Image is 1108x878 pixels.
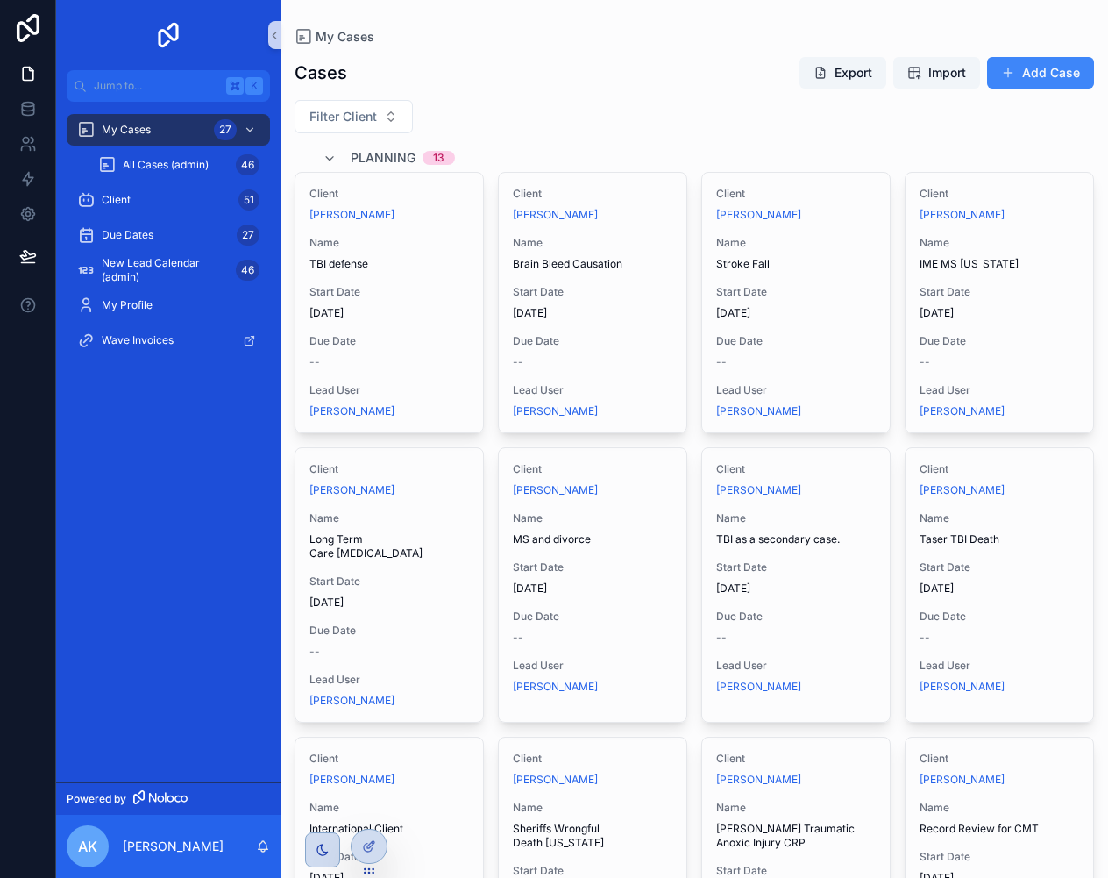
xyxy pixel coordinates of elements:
span: Client [309,187,469,201]
span: [DATE] [309,596,469,610]
span: Long Term Care [MEDICAL_DATA] [309,532,469,560]
span: [PERSON_NAME] [513,208,598,222]
span: All Cases (admin) [123,158,209,172]
a: My Cases [295,28,374,46]
span: [PERSON_NAME] [716,483,801,497]
span: Brain Bleed Causation [513,257,672,271]
span: Start Date [513,285,672,299]
span: Name [920,511,1079,525]
span: Client [309,462,469,476]
span: [PERSON_NAME] [920,208,1005,222]
span: -- [513,631,523,645]
span: Taser TBI Death [920,532,1079,546]
span: Name [513,236,672,250]
span: My Profile [102,298,153,312]
button: Jump to...K [67,70,270,102]
span: Lead User [716,383,876,397]
a: My Profile [67,289,270,321]
a: Client[PERSON_NAME]NameTBI as a secondary case.Start Date[DATE]Due Date--Lead User[PERSON_NAME] [701,447,891,723]
span: -- [716,631,727,645]
a: [PERSON_NAME] [513,773,598,787]
span: [PERSON_NAME] [920,404,1005,418]
button: Export [799,57,886,89]
span: [PERSON_NAME] [920,680,1005,694]
span: International Client [309,822,469,836]
a: Client[PERSON_NAME]NameStroke FallStart Date[DATE]Due Date--Lead User[PERSON_NAME] [701,172,891,433]
span: [DATE] [513,306,672,320]
span: MS and divorce [513,532,672,546]
span: [PERSON_NAME] [309,208,394,222]
a: [PERSON_NAME] [309,773,394,787]
span: [PERSON_NAME] [513,680,598,694]
a: [PERSON_NAME] [309,483,394,497]
span: Due Dates [102,228,153,242]
span: Start Date [920,285,1079,299]
a: [PERSON_NAME] [920,483,1005,497]
span: Start Date [513,864,672,878]
span: Name [309,236,469,250]
span: Due Date [716,334,876,348]
span: Start Date [716,285,876,299]
a: Client[PERSON_NAME]NameTaser TBI DeathStart Date[DATE]Due Date--Lead User[PERSON_NAME] [905,447,1094,723]
a: Due Dates27 [67,219,270,251]
a: Client[PERSON_NAME]NameMS and divorceStart Date[DATE]Due Date--Lead User[PERSON_NAME] [498,447,687,723]
span: Lead User [716,659,876,673]
span: Start Date [716,560,876,575]
span: -- [309,355,320,369]
a: [PERSON_NAME] [513,404,598,418]
span: Client [920,752,1079,766]
div: 46 [236,154,259,175]
span: Start Date [309,575,469,589]
span: [PERSON_NAME] [716,208,801,222]
a: [PERSON_NAME] [513,483,598,497]
span: Due Date [716,610,876,624]
span: -- [309,645,320,659]
span: Client [716,462,876,476]
span: [PERSON_NAME] [920,773,1005,787]
span: Client [102,193,131,207]
span: Due Date [920,610,1079,624]
span: Start Date [309,285,469,299]
span: My Cases [102,123,151,137]
span: Lead User [513,383,672,397]
span: Import [928,64,966,82]
span: [DATE] [716,306,876,320]
span: Due Date [309,624,469,638]
span: Start Date [920,560,1079,575]
a: [PERSON_NAME] [716,404,801,418]
div: 46 [236,260,259,281]
span: Due Date [920,334,1079,348]
span: Client [716,752,876,766]
span: Wave Invoices [102,333,174,347]
button: Add Case [987,57,1094,89]
span: Client [920,187,1079,201]
span: Jump to... [94,79,219,93]
a: [PERSON_NAME] [309,694,394,708]
span: Client [920,462,1079,476]
span: Start Date [716,864,876,878]
span: [DATE] [920,306,1079,320]
a: My Cases27 [67,114,270,146]
span: Client [513,752,672,766]
a: All Cases (admin)46 [88,149,270,181]
span: My Cases [316,28,374,46]
span: Planning [351,149,415,167]
span: New Lead Calendar (admin) [102,256,229,284]
span: Client [513,462,672,476]
span: Lead User [920,659,1079,673]
div: 13 [433,151,444,165]
span: Record Review for CMT [920,822,1079,836]
a: Client[PERSON_NAME]NameTBI defenseStart Date[DATE]Due Date--Lead User[PERSON_NAME] [295,172,484,433]
span: Name [716,236,876,250]
span: Due Date [513,610,672,624]
span: Sheriffs Wrongful Death [US_STATE] [513,822,672,850]
span: -- [716,355,727,369]
span: Name [920,801,1079,815]
span: TBI defense [309,257,469,271]
span: TBI as a secondary case. [716,532,876,546]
